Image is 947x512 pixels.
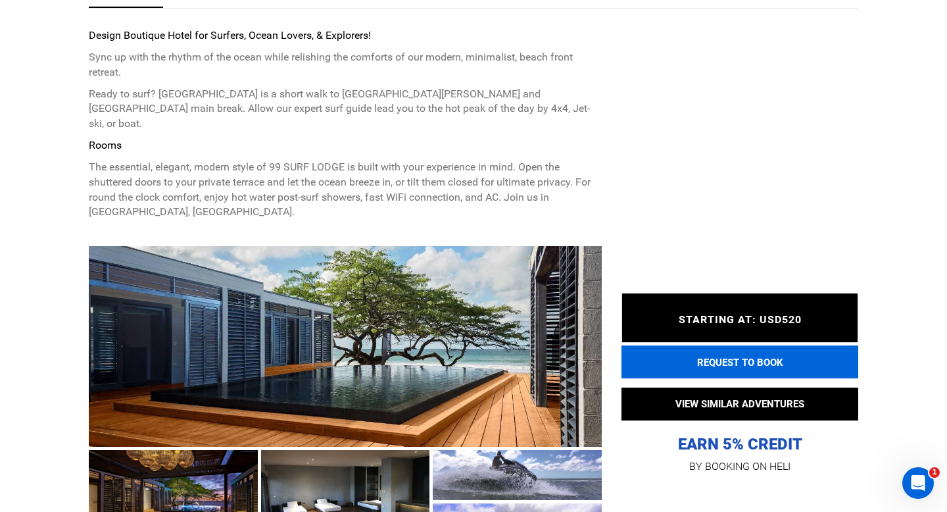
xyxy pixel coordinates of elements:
[929,467,940,478] span: 1
[89,160,602,220] p: The essential, elegant, modern style of 99 SURF LODGE is built with your experience in mind. Open...
[89,29,371,41] strong: Design Boutique Hotel for Surfers, Ocean Lovers, & Explorers!
[621,303,858,455] p: EARN 5% CREDIT
[89,50,602,80] p: Sync up with the rhythm of the ocean while relishing the comforts of our modern, minimalist, beac...
[621,346,858,378] button: REQUEST TO BOOK
[902,467,934,499] iframe: Intercom live chat
[679,313,802,326] span: STARTING AT: USD520
[621,457,858,476] p: BY BOOKING ON HELI
[621,388,858,421] button: VIEW SIMILAR ADVENTURES
[89,87,602,132] p: Ready to surf? [GEOGRAPHIC_DATA] is a short walk to [GEOGRAPHIC_DATA][PERSON_NAME] and [GEOGRAPHI...
[89,139,122,151] strong: Rooms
